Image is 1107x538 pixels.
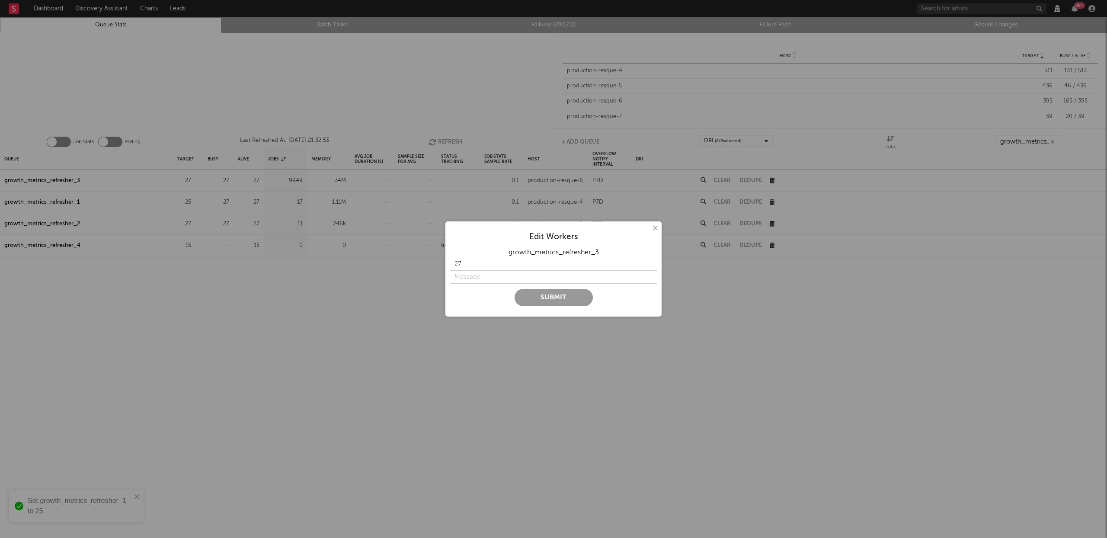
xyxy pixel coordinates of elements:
[450,247,657,258] div: growth_metrics_refresher_3
[515,289,593,306] button: Submit
[450,271,657,284] input: Message
[450,258,657,271] input: Target
[450,232,657,242] div: Edit Workers
[650,224,659,233] button: ×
